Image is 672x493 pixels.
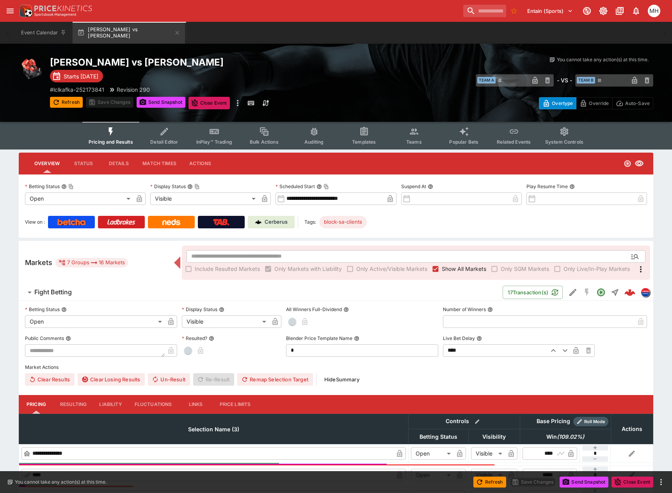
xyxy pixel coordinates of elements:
[93,395,128,414] button: Liability
[304,216,316,228] label: Tags:
[557,432,584,441] em: ( 109.02 %)
[17,3,33,19] img: PriceKinetics Logo
[148,373,190,386] button: Un-Result
[34,13,76,16] img: Sportsbook Management
[428,184,433,189] button: Suspend At
[25,361,647,373] label: Market Actions
[636,265,645,274] svg: More
[193,373,234,386] span: Re-Result
[101,154,136,173] button: Details
[250,139,279,145] span: Bulk Actions
[581,418,608,425] span: Roll Mode
[188,97,230,109] button: Close Event
[316,184,322,189] button: Scheduled StartCopy To Clipboard
[501,265,549,273] span: Only SGM Markets
[613,4,627,18] button: Documentation
[594,285,608,299] button: Open
[471,447,505,460] div: Visible
[16,22,71,44] button: Event Calendar
[25,258,52,267] h5: Markets
[213,395,257,414] button: Price Limits
[577,77,595,84] span: Team B
[59,258,125,267] div: 7 Groups 16 Markets
[539,97,576,109] button: Overtype
[219,307,224,312] button: Display Status
[443,335,475,342] p: Live Bet Delay
[411,469,453,481] div: Open
[471,469,505,481] div: Visible
[19,56,44,81] img: boxing.png
[137,97,185,108] button: Send Snapshot
[442,265,486,273] span: Show All Markets
[628,249,642,263] button: Open
[589,99,609,107] p: Override
[25,373,75,386] button: Clear Results
[28,154,66,173] button: Overview
[343,307,349,312] button: All Winners Full-Dividend
[117,85,150,94] p: Revision 290
[596,288,606,297] svg: Open
[255,219,261,225] img: Cerberus
[474,432,514,441] span: Visibility
[319,218,367,226] span: block-sa-clients
[209,336,214,341] button: Resulted?
[276,183,315,190] p: Scheduled Start
[182,335,207,342] p: Resulted?
[611,414,653,444] th: Actions
[352,139,376,145] span: Templates
[66,336,71,341] button: Public Comments
[622,285,638,300] a: 6b07e197-621c-4c10-9faf-d2b26306df0d
[178,395,213,414] button: Links
[286,335,352,342] p: Blender Price Template Name
[182,315,269,328] div: Visible
[180,425,248,434] span: Selection Name (3)
[656,477,666,487] button: more
[89,139,133,145] span: Pricing and Results
[25,192,133,205] div: Open
[25,183,60,190] p: Betting Status
[25,216,45,228] label: View on :
[564,265,630,273] span: Only Live/In-Play Markets
[641,288,650,297] div: lclkafka
[237,373,313,386] button: Remap Selection Target
[608,285,622,299] button: Straight
[3,4,17,18] button: open drawer
[573,417,608,426] div: Show/hide Price Roll mode configuration.
[645,2,663,20] button: Michael Hutchinson
[476,336,482,341] button: Live Bet Delay
[580,285,594,299] button: SGM Disabled
[78,373,145,386] button: Clear Losing Results
[34,5,92,11] img: PriceKinetics
[233,97,242,109] button: more
[472,416,482,427] button: Bulk edit
[57,219,85,225] img: Betcha
[538,432,593,441] span: Win(109.02%)
[411,447,453,460] div: Open
[248,216,295,228] a: Cerberus
[15,479,107,486] p: You cannot take any action(s) at this time.
[406,139,422,145] span: Teams
[150,183,186,190] p: Display Status
[624,160,631,167] svg: Open
[625,99,650,107] p: Auto-Save
[487,307,493,312] button: Number of Winners
[503,286,563,299] button: 17Transaction(s)
[54,395,93,414] button: Resulting
[560,477,608,488] button: Send Snapshot
[19,395,54,414] button: Pricing
[213,219,229,225] img: TabNZ
[569,184,575,189] button: Play Resume Time
[319,216,367,228] div: Betting Target: cerberus
[182,306,217,313] p: Display Status
[526,183,568,190] p: Play Resume Time
[50,97,83,108] button: Refresh
[411,432,466,441] span: Betting Status
[196,139,232,145] span: InPlay™ Trading
[624,287,635,298] div: 6b07e197-621c-4c10-9faf-d2b26306df0d
[566,285,580,299] button: Edit Detail
[497,139,531,145] span: Related Events
[576,97,612,109] button: Override
[320,373,364,386] button: HideSummary
[136,154,183,173] button: Match Times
